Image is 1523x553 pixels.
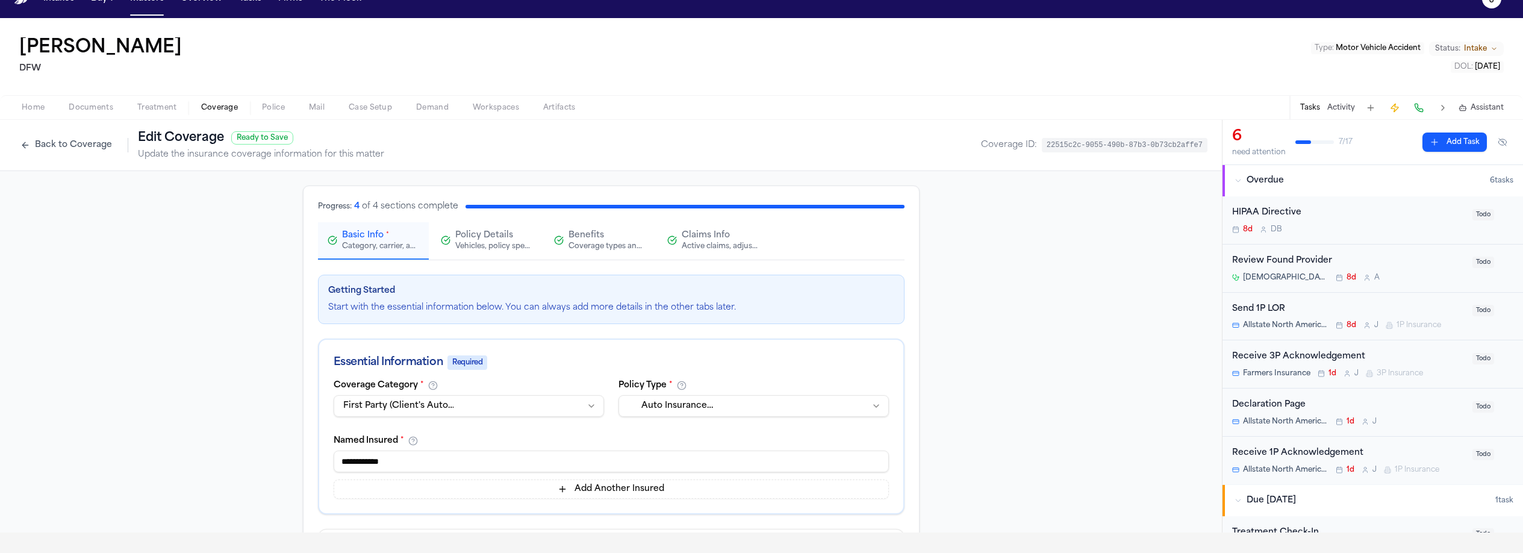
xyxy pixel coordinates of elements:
button: Make a Call [1410,99,1427,116]
div: Essential Information [334,354,889,371]
div: Review Found Provider [1232,254,1465,268]
label: Policy Type [618,381,672,390]
button: Assistant [1459,103,1504,113]
div: Vehicles, policy specifics, and additional details [455,242,532,251]
button: Overdue6tasks [1222,165,1523,196]
span: 1P Insurance [1397,320,1441,330]
span: Treatment [137,103,177,113]
button: Add Task [1422,133,1487,152]
span: Todo [1472,209,1494,220]
div: Active claims, adjusters, and subrogation details [682,242,759,251]
button: Back to Coverage [14,136,118,155]
span: 7 / 17 [1339,137,1353,147]
div: Open task: Declaration Page [1222,389,1523,437]
button: Add Another Insured [334,480,889,499]
span: Police [262,103,285,113]
code: 22515c2c-9055-490b-87b3-0b73cb2affe7 [1042,138,1207,152]
span: 8d [1347,273,1356,283]
div: Open task: HIPAA Directive [1222,196,1523,245]
div: Category, carrier, and policy holder information [342,242,419,251]
button: Edit DOL: 2025-07-10 [1451,61,1504,73]
span: Claims Info [682,230,730,242]
button: Change status from Intake [1429,42,1504,56]
label: Named Insured [334,437,403,445]
div: Open task: Receive 1P Acknowledgement [1222,437,1523,484]
div: need attention [1232,148,1286,157]
span: Allstate North American Indemnity Company [1243,465,1328,475]
h1: Edit Coverage [138,130,224,146]
span: Demand [416,103,449,113]
p: Update the insurance coverage information for this matter [138,149,384,161]
h1: [PERSON_NAME] [19,37,182,59]
span: Overdue [1247,175,1284,187]
span: [DATE] [1475,63,1500,70]
span: D B [1271,225,1282,234]
span: Ready to Save [231,131,293,145]
h2: DFW [19,61,187,76]
span: 1 task [1495,496,1513,505]
span: [DEMOGRAPHIC_DATA][GEOGRAPHIC_DATA] [1243,273,1328,283]
button: Tasks [1300,103,1320,113]
div: 6 [1232,127,1286,146]
span: Documents [69,103,113,113]
p: Start with the essential information below. You can always add more details in the other tabs later. [328,302,894,314]
span: Benefits [568,230,604,242]
button: Claims InfoActive claims, adjusters, and subrogation details [658,222,768,260]
span: Workspaces [473,103,519,113]
span: Todo [1472,353,1494,364]
div: Receive 1P Acknowledgement [1232,446,1465,460]
div: Send 1P LOR [1232,302,1465,316]
label: Coverage Category [334,381,423,390]
button: Create Immediate Task [1386,99,1403,116]
span: Todo [1472,528,1494,540]
span: 6 task s [1490,176,1513,186]
div: 4 [354,201,360,213]
span: 1d [1328,369,1336,378]
div: Coverage types and limits [568,242,646,251]
button: BenefitsCoverage types and limits [544,222,655,260]
span: Allstate North American Indemnity Company [1243,417,1328,426]
span: Motor Vehicle Accident [1336,45,1421,52]
span: J [1372,465,1377,475]
span: 1d [1347,417,1354,426]
span: Coverage ID: [981,139,1037,151]
span: Basic Info [342,230,384,242]
span: Type : [1315,45,1334,52]
span: Status: [1435,44,1460,54]
span: Policy Details [455,230,513,242]
div: Treatment Check-In [1232,526,1465,540]
button: Edit matter name [19,37,182,59]
span: 1P Insurance [1395,465,1439,475]
span: Mail [309,103,325,113]
span: J [1354,369,1359,378]
span: Required [447,355,487,370]
span: Farmers Insurance [1243,369,1310,378]
span: Coverage [201,103,238,113]
span: 8d [1243,225,1253,234]
button: Activity [1327,103,1355,113]
span: Todo [1472,449,1494,460]
h3: Getting Started [328,285,894,297]
button: Policy DetailsVehicles, policy specifics, and additional details [431,222,542,260]
div: Open task: Send 1P LOR [1222,293,1523,341]
div: 4 [373,201,378,213]
span: J [1372,417,1377,426]
span: Allstate North American Indemnity Company [1243,320,1328,330]
span: J [1374,320,1378,330]
div: sections complete [381,201,458,213]
div: Progress: [318,202,352,211]
div: of [362,201,370,213]
span: DOL : [1454,63,1473,70]
div: HIPAA Directive [1232,206,1465,220]
span: Todo [1472,257,1494,268]
button: Due [DATE]1task [1222,485,1523,516]
button: Basic Info*Category, carrier, and policy holder information [318,222,429,260]
span: Todo [1472,401,1494,413]
span: Assistant [1471,103,1504,113]
span: Artifacts [543,103,576,113]
span: Home [22,103,45,113]
span: Due [DATE] [1247,495,1296,507]
span: 3P Insurance [1377,369,1423,378]
button: Hide completed tasks (⌘⇧H) [1492,133,1513,152]
span: Todo [1472,305,1494,316]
